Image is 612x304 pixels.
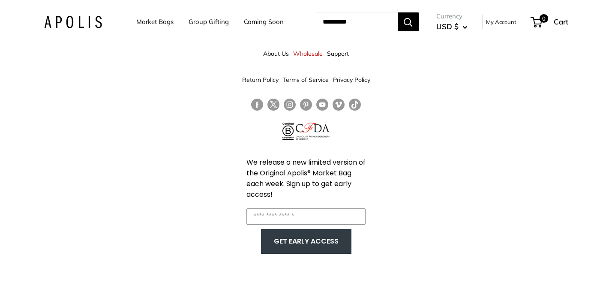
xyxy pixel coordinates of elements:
[246,208,366,225] input: Enter your email
[136,16,174,28] a: Market Bags
[267,99,279,114] a: Follow us on Twitter
[436,20,468,33] button: USD $
[531,15,568,29] a: 0 Cart
[263,46,289,61] a: About Us
[327,46,349,61] a: Support
[246,157,366,199] span: We release a new limited version of the Original Apolis® Market Bag each week. Sign up to get ear...
[398,12,419,31] button: Search
[486,17,516,27] a: My Account
[242,72,279,87] a: Return Policy
[436,10,468,22] span: Currency
[283,72,329,87] a: Terms of Service
[251,99,263,111] a: Follow us on Facebook
[554,17,568,26] span: Cart
[244,16,284,28] a: Coming Soon
[300,99,312,111] a: Follow us on Pinterest
[349,99,361,111] a: Follow us on Tumblr
[333,72,370,87] a: Privacy Policy
[316,99,328,111] a: Follow us on YouTube
[270,233,343,250] button: GET EARLY ACCESS
[282,123,294,140] img: Certified B Corporation
[293,46,323,61] a: Wholesale
[333,99,345,111] a: Follow us on Vimeo
[189,16,229,28] a: Group Gifting
[316,12,398,31] input: Search...
[44,16,102,28] img: Apolis
[539,14,548,23] span: 0
[296,123,330,140] img: Council of Fashion Designers of America Member
[436,22,459,31] span: USD $
[284,99,296,111] a: Follow us on Instagram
